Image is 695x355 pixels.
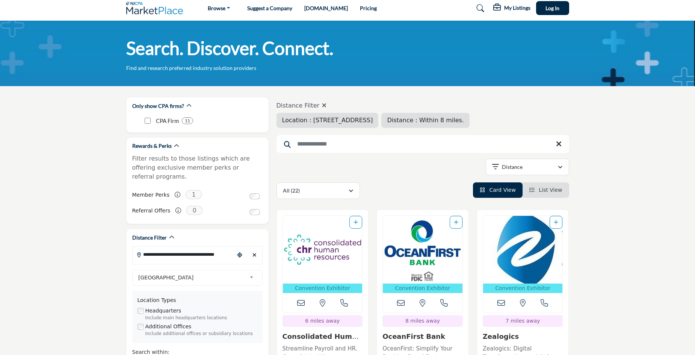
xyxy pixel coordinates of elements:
[480,187,516,193] a: View Card
[382,332,463,341] h3: OceanFirst Bank
[486,159,569,175] button: Distance
[283,332,361,349] a: Consolidated Human R...
[185,190,202,199] span: 1
[132,204,171,217] label: Referral Offers
[504,5,530,11] h5: My Listings
[133,247,234,262] input: Search Location
[145,315,257,322] div: Include main headquarters locations
[156,117,179,125] p: CPA Firm: CPA Firm
[483,332,519,340] a: Zealogics
[284,284,361,292] p: Convention Exhibitor
[469,2,489,14] a: Search
[126,2,187,14] img: Site Logo
[182,117,193,124] div: 11 Results For CPA Firm
[506,318,540,324] span: 7 miles away
[536,1,569,15] button: Log In
[145,323,192,331] label: Additional Offices
[489,187,515,193] span: Card View
[382,332,445,340] a: OceanFirst Bank
[383,216,462,293] a: Open Listing in new tab
[554,219,558,225] a: Add To List
[234,247,245,263] div: Choose your current location
[185,118,190,123] b: 11
[132,102,184,110] h2: Only show CPA firms?
[249,247,260,263] div: Clear search location
[132,234,167,241] h2: Distance Filter
[283,216,363,284] img: Consolidated Human Resources
[283,216,363,293] a: Open Listing in new tab
[202,3,235,14] a: Browse
[137,296,257,304] div: Location Types
[145,118,151,124] input: CPA Firm checkbox
[539,187,562,193] span: List View
[145,331,257,337] div: Include additional offices or subsidiary locations
[276,102,470,109] h4: Distance Filter
[529,187,562,193] a: View List
[483,332,563,341] h3: Zealogics
[126,64,256,72] p: Find and research preferred industry solution providers
[502,163,523,171] p: Distance
[132,142,172,150] h2: Rewards & Perks
[523,182,569,198] li: List View
[132,154,263,181] p: Filter results to those listings which are offering exclusive member perks or referral programs.
[283,332,363,341] h3: Consolidated Human Resources
[249,193,260,199] input: Switch to Member Perks
[132,188,170,202] label: Member Perks
[454,219,458,225] a: Add To List
[276,135,569,153] input: Search Keyword
[485,284,561,292] p: Convention Exhibitor
[354,219,358,225] a: Add To List
[138,273,246,282] span: [GEOGRAPHIC_DATA]
[383,216,462,284] img: OceanFirst Bank
[126,36,333,60] h1: Search. Discover. Connect.
[186,206,203,215] span: 0
[283,187,300,194] p: All (22)
[483,216,563,293] a: Open Listing in new tab
[473,182,523,198] li: Card View
[145,307,181,315] label: Headquarters
[276,182,360,199] button: All (22)
[493,4,530,13] div: My Listings
[304,5,348,11] a: [DOMAIN_NAME]
[545,5,559,11] span: Log In
[249,209,260,215] input: Switch to Referral Offers
[405,318,440,324] span: 8 miles away
[483,216,563,284] img: Zealogics
[247,5,292,11] a: Suggest a Company
[305,318,340,324] span: 6 miles away
[282,117,373,124] span: Location : [STREET_ADDRESS]
[360,5,377,11] a: Pricing
[384,284,461,292] p: Convention Exhibitor
[387,117,464,124] span: Distance : Within 8 miles.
